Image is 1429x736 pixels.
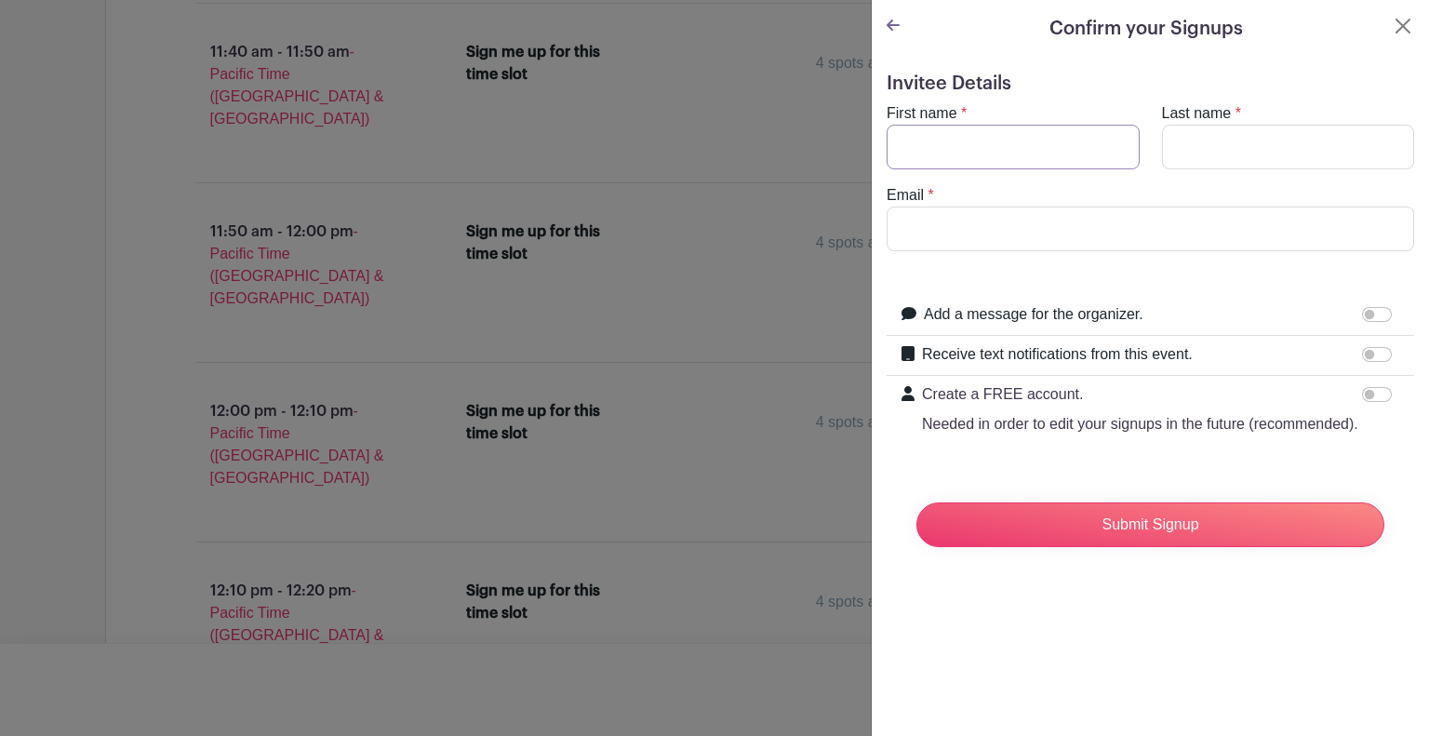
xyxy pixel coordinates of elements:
[924,303,1143,326] label: Add a message for the organizer.
[1049,15,1243,43] h5: Confirm your Signups
[1392,15,1414,37] button: Close
[1162,102,1232,125] label: Last name
[887,73,1414,95] h5: Invitee Details
[916,502,1384,547] input: Submit Signup
[922,413,1358,435] p: Needed in order to edit your signups in the future (recommended).
[922,383,1358,406] p: Create a FREE account.
[887,184,924,207] label: Email
[922,343,1193,366] label: Receive text notifications from this event.
[887,102,957,125] label: First name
